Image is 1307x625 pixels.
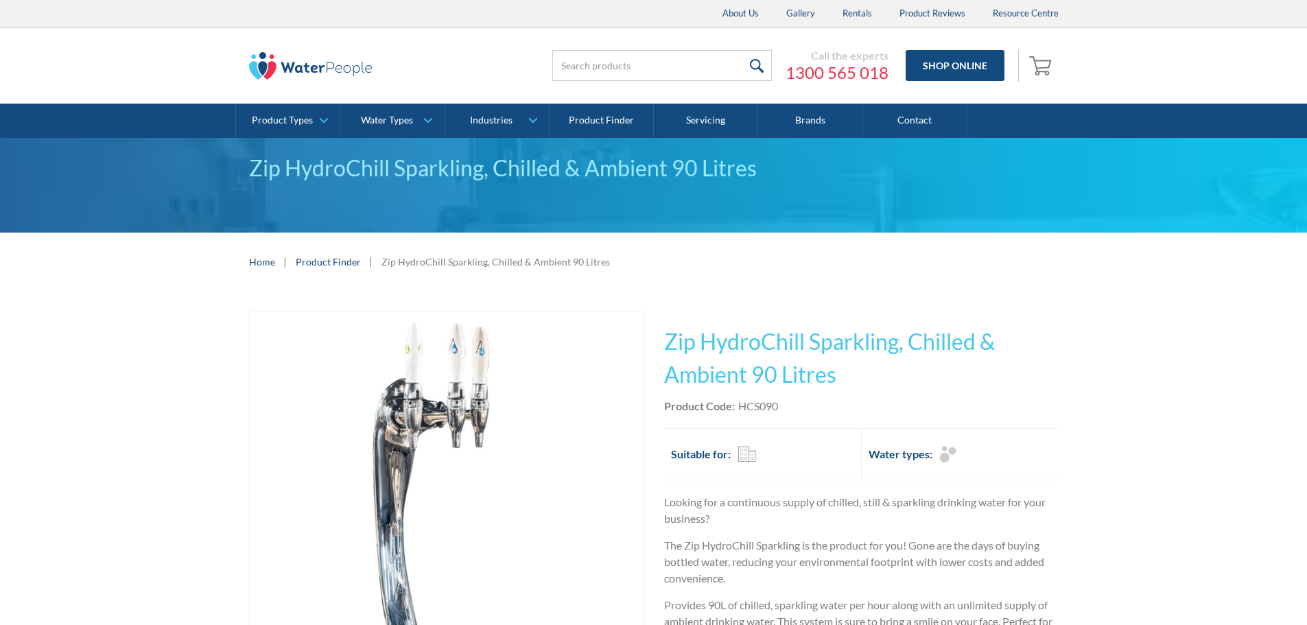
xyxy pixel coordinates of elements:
div: Zip HydroChill Sparkling, Chilled & Ambient 90 Litres [381,255,610,269]
a: Shop Online [906,50,1004,81]
div: HCS090 [738,398,778,414]
a: Home [249,255,275,269]
div: Water Types [361,115,413,126]
h2: Suitable for: [671,446,731,462]
div: Industries [470,115,513,126]
img: shopping cart [1029,54,1055,76]
a: 1300 565 018 [786,62,888,83]
a: Open cart [1026,49,1059,82]
div: Product Types [252,115,313,126]
a: Product Finder [296,255,361,269]
a: Contact [863,104,967,138]
h1: Zip HydroChill Sparkling, Chilled & Ambient 90 Litres [664,325,1059,391]
a: Industries [445,104,548,138]
h2: Water types: [869,446,932,462]
a: Servicing [654,104,758,138]
div: | [368,253,375,270]
div: | [282,253,289,270]
p: The Zip HydroChill Sparkling is the product for you! Gone are the days of buying bottled water, r... [664,537,1059,587]
input: Search products [552,50,772,81]
img: The Water People [249,52,373,80]
a: Water Types [340,104,444,138]
div: Zip HydroChill Sparkling, Chilled & Ambient 90 Litres [249,152,1059,185]
a: Brands [758,104,862,138]
strong: Product Code: [664,399,735,412]
p: Looking for a continuous supply of chilled, still & sparkling drinking water for your business? [664,494,1059,527]
a: Product Types [236,104,340,138]
a: Product Finder [550,104,654,138]
div: Call the experts [786,49,888,62]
